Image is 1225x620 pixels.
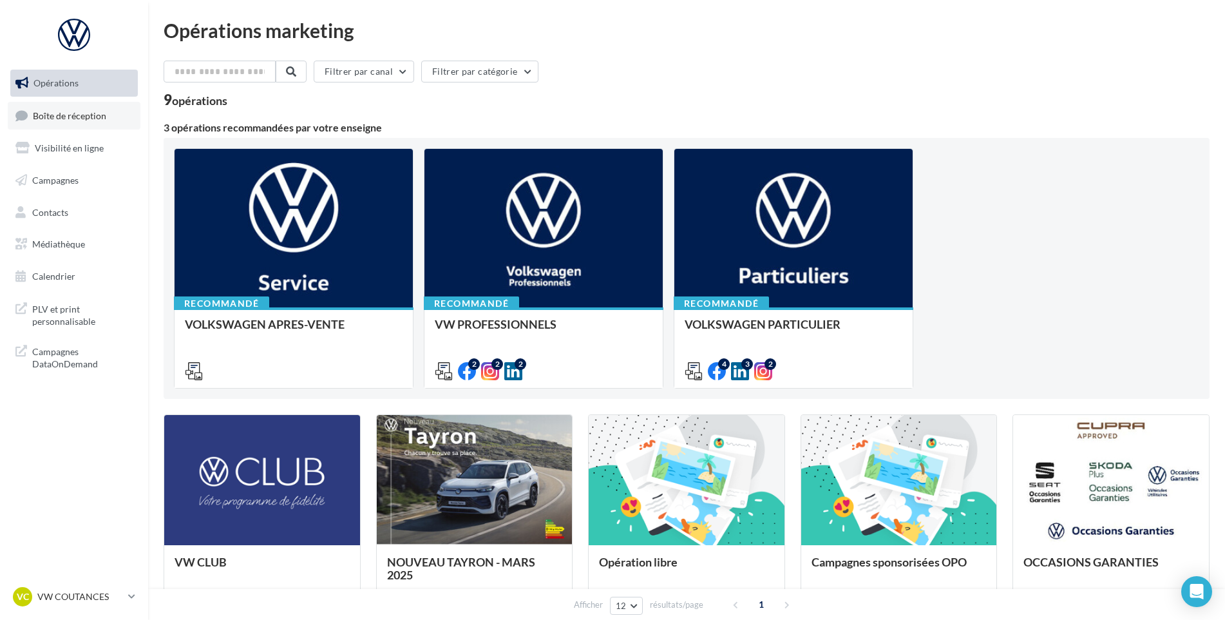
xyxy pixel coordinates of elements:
p: VW COUTANCES [37,590,123,603]
a: Campagnes DataOnDemand [8,338,140,376]
span: NOUVEAU TAYRON - MARS 2025 [387,555,535,582]
div: Open Intercom Messenger [1181,576,1212,607]
span: Opération libre [599,555,678,569]
span: PLV et print personnalisable [32,300,133,328]
a: Campagnes [8,167,140,194]
span: résultats/page [650,599,703,611]
div: 2 [515,358,526,370]
a: Visibilité en ligne [8,135,140,162]
span: 12 [616,601,627,611]
span: OCCASIONS GARANTIES [1023,555,1159,569]
div: Recommandé [174,296,269,311]
div: Opérations marketing [164,21,1210,40]
div: 2 [764,358,776,370]
a: Contacts [8,199,140,226]
span: VOLKSWAGEN APRES-VENTE [185,317,345,331]
span: VW PROFESSIONNELS [435,317,556,331]
span: Opérations [33,77,79,88]
span: Campagnes [32,175,79,186]
div: Recommandé [424,296,519,311]
div: 2 [491,358,503,370]
a: Calendrier [8,263,140,290]
div: 3 [741,358,753,370]
div: 4 [718,358,730,370]
div: 2 [468,358,480,370]
button: Filtrer par catégorie [421,61,538,82]
span: Campagnes DataOnDemand [32,343,133,371]
span: Campagnes sponsorisées OPO [812,555,967,569]
a: Opérations [8,70,140,97]
span: VC [17,590,29,603]
span: 1 [751,594,772,615]
button: Filtrer par canal [314,61,414,82]
div: opérations [172,95,227,106]
span: VOLKSWAGEN PARTICULIER [685,317,840,331]
a: Médiathèque [8,231,140,258]
span: Visibilité en ligne [35,142,104,153]
span: Boîte de réception [33,110,106,121]
a: PLV et print personnalisable [8,295,140,333]
span: VW CLUB [175,555,227,569]
a: VC VW COUTANCES [10,585,138,609]
span: Calendrier [32,271,75,282]
div: 3 opérations recommandées par votre enseigne [164,122,1210,133]
div: Recommandé [674,296,769,311]
div: 9 [164,93,227,107]
span: Médiathèque [32,238,85,249]
a: Boîte de réception [8,102,140,130]
span: Afficher [574,599,603,611]
button: 12 [610,597,643,615]
span: Contacts [32,206,68,217]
